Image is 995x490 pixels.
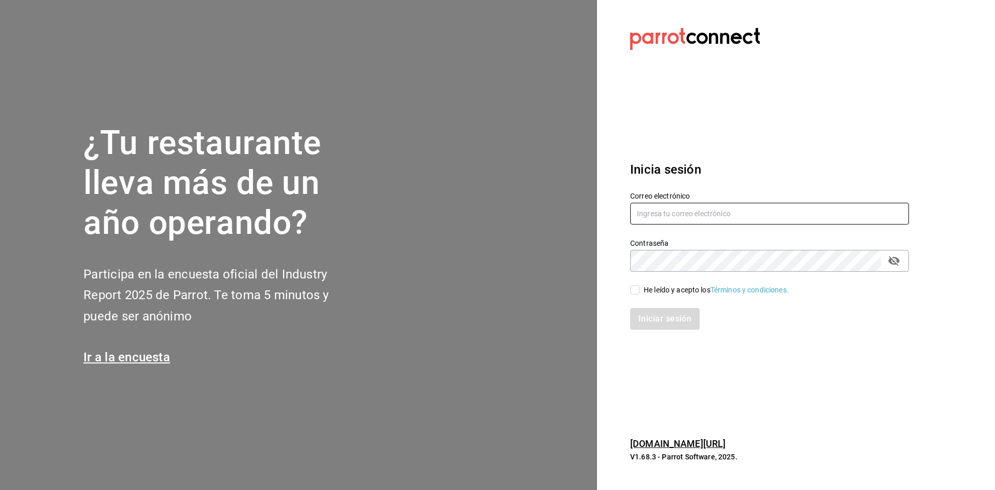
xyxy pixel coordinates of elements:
[885,252,903,270] button: passwordField
[630,192,909,200] label: Correo electrónico
[630,203,909,225] input: Ingresa tu correo electrónico
[710,286,789,294] a: Términos y condiciones.
[630,160,909,179] h3: Inicia sesión
[630,438,726,449] a: [DOMAIN_NAME][URL]
[83,264,363,327] h2: Participa en la encuesta oficial del Industry Report 2025 de Parrot. Te toma 5 minutos y puede se...
[644,285,789,296] div: He leído y acepto los
[83,350,170,365] a: Ir a la encuesta
[630,240,909,247] label: Contraseña
[630,452,909,462] p: V1.68.3 - Parrot Software, 2025.
[83,123,363,243] h1: ¿Tu restaurante lleva más de un año operando?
